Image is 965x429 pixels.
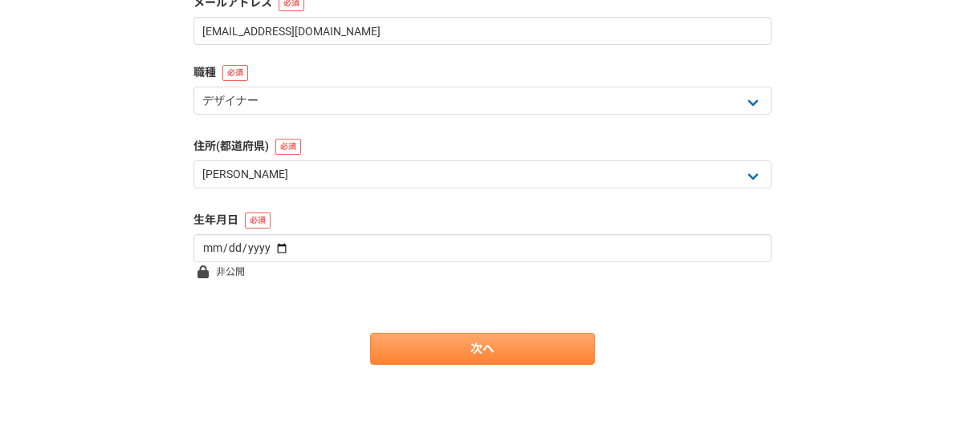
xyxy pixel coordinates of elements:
label: 職種 [193,64,772,81]
label: 住所(都道府県) [193,138,772,155]
span: 非公開 [216,262,245,281]
label: 生年月日 [193,212,772,229]
a: 次へ [370,333,595,365]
